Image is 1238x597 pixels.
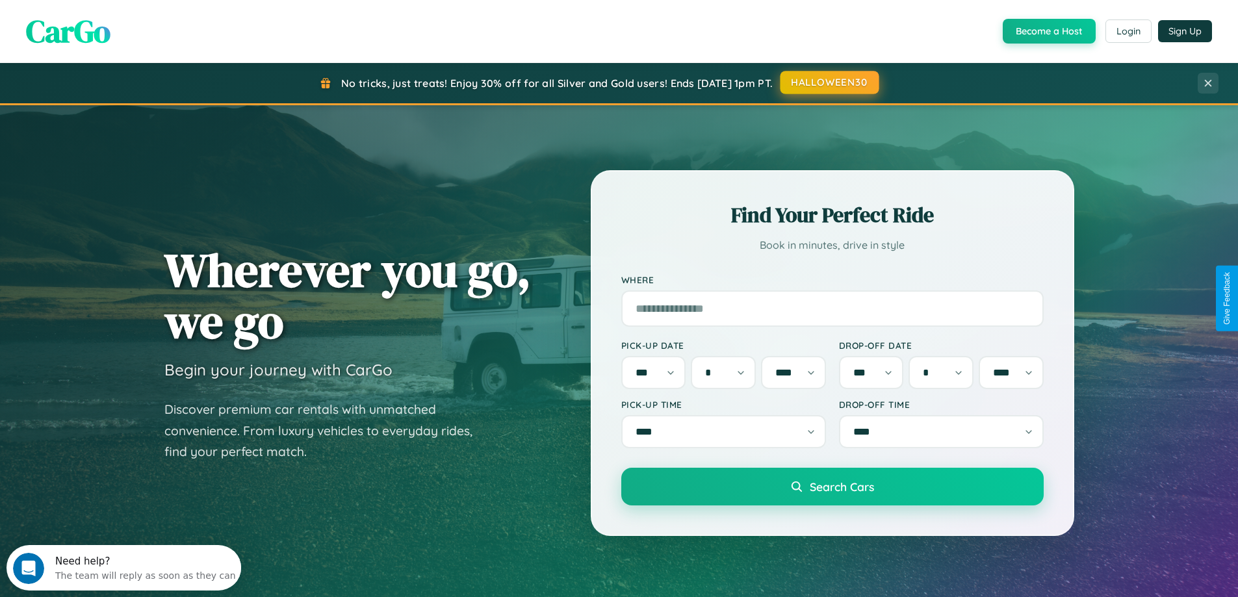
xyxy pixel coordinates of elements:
[164,360,393,379] h3: Begin your journey with CarGo
[164,399,489,463] p: Discover premium car rentals with unmatched convenience. From luxury vehicles to everyday rides, ...
[49,21,229,35] div: The team will reply as soon as they can
[1222,272,1232,325] div: Give Feedback
[621,236,1044,255] p: Book in minutes, drive in style
[164,244,531,347] h1: Wherever you go, we go
[621,274,1044,285] label: Where
[341,77,773,90] span: No tricks, just treats! Enjoy 30% off for all Silver and Gold users! Ends [DATE] 1pm PT.
[1105,19,1152,43] button: Login
[6,545,241,591] iframe: Intercom live chat discovery launcher
[839,340,1044,351] label: Drop-off Date
[621,201,1044,229] h2: Find Your Perfect Ride
[810,479,874,494] span: Search Cars
[621,468,1044,505] button: Search Cars
[5,5,242,41] div: Open Intercom Messenger
[1003,19,1096,44] button: Become a Host
[49,11,229,21] div: Need help?
[621,399,826,410] label: Pick-up Time
[780,71,879,94] button: HALLOWEEN30
[1158,20,1212,42] button: Sign Up
[621,340,826,351] label: Pick-up Date
[13,553,44,584] iframe: Intercom live chat
[839,399,1044,410] label: Drop-off Time
[26,10,110,53] span: CarGo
